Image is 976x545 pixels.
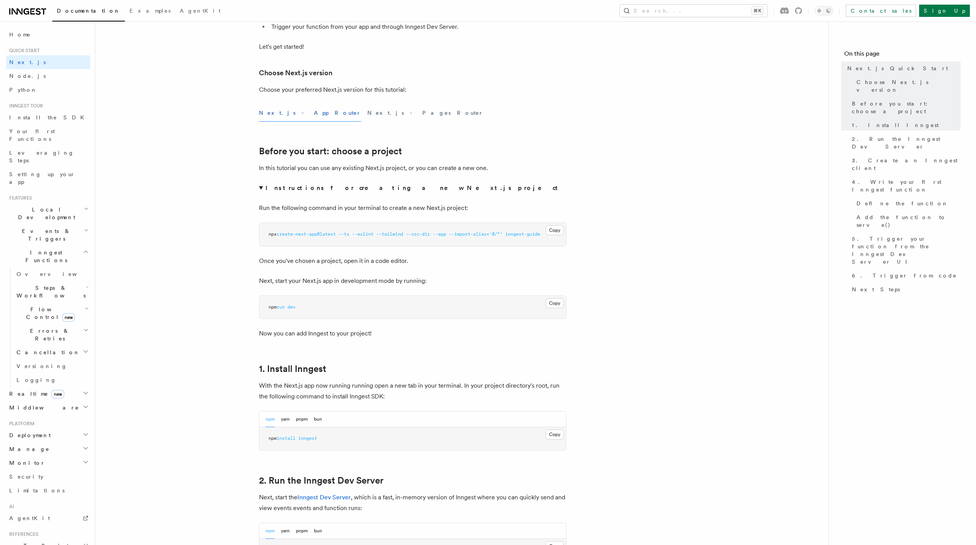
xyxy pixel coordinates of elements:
[856,78,961,94] span: Choose Next.js version
[259,84,566,95] p: Choose your preferred Next.js version for this tutorial:
[852,121,939,129] span: 1. Install Inngest
[849,154,961,175] a: 3. Create an Inngest client
[546,298,564,308] button: Copy
[376,231,403,237] span: --tailwind
[9,487,65,494] span: Limitations
[57,8,120,14] span: Documentation
[9,474,43,480] span: Security
[9,150,74,163] span: Leveraging Steps
[6,431,51,439] span: Deployment
[269,231,277,237] span: npx
[852,135,961,150] span: 2. Run the Inngest Dev Server
[433,231,446,237] span: --app
[406,231,430,237] span: --src-dir
[853,210,961,232] a: Add the function to serve()
[6,421,35,427] span: Platform
[9,31,31,38] span: Home
[269,21,566,32] li: Trigger your function from your app and through Inngest Dev Server.
[6,111,90,124] a: Install the SDK
[6,28,90,41] a: Home
[6,83,90,97] a: Python
[6,404,79,411] span: Middleware
[13,284,86,299] span: Steps & Workflows
[13,348,80,356] span: Cancellation
[9,59,46,65] span: Next.js
[51,390,64,398] span: new
[281,523,290,539] button: yarn
[6,167,90,189] a: Setting up your app
[6,484,90,497] a: Limitations
[259,492,566,514] p: Next, start the , which is a fast, in-memory version of Inngest where you can quickly send and vi...
[546,429,564,439] button: Copy
[6,206,84,221] span: Local Development
[259,68,332,78] a: Choose Next.js version
[129,8,171,14] span: Examples
[849,269,961,282] a: 6. Trigger from code
[9,515,50,521] span: AgentKit
[259,380,566,402] p: With the Next.js app now running running open a new tab in your terminal. In your project directo...
[505,231,540,237] span: inngest-guide
[266,411,275,427] button: npm
[849,97,961,118] a: Before you start: choose a project
[449,231,489,237] span: --import-alias=
[6,387,90,401] button: Realtimenew
[298,436,317,441] span: inngest
[852,178,961,193] span: 4. Write your first Inngest function
[259,276,566,286] p: Next, start your Next.js app in development mode by running:
[297,494,351,501] a: Inngest Dev Server
[259,183,566,193] summary: Instructions for creating a new Next.js project
[277,436,295,441] span: install
[13,373,90,387] a: Logging
[6,504,14,510] span: AI
[620,5,767,17] button: Search...⌘K
[259,104,361,122] button: Next.js - App Router
[6,470,90,484] a: Security
[546,225,564,235] button: Copy
[175,2,225,21] a: AgentKit
[852,100,961,115] span: Before you start: choose a project
[266,523,275,539] button: npm
[852,286,900,293] span: Next Steps
[6,55,90,69] a: Next.js
[844,49,961,61] h4: On this page
[849,282,961,296] a: Next Steps
[6,267,90,387] div: Inngest Functions
[287,304,295,310] span: dev
[13,302,90,324] button: Flow Controlnew
[17,377,56,383] span: Logging
[259,363,326,374] a: 1. Install Inngest
[6,69,90,83] a: Node.js
[847,64,948,72] span: Next.js Quick Start
[17,271,96,277] span: Overview
[853,75,961,97] a: Choose Next.js version
[6,511,90,525] a: AgentKit
[849,232,961,269] a: 5. Trigger your function from the Inngest Dev Server UI
[849,118,961,132] a: 1. Install Inngest
[62,313,75,322] span: new
[852,235,961,266] span: 5. Trigger your function from the Inngest Dev Server UI
[13,267,90,281] a: Overview
[180,8,221,14] span: AgentKit
[6,195,32,201] span: Features
[266,184,561,192] strong: Instructions for creating a new Next.js project
[849,175,961,197] a: 4. Write your first Inngest function
[853,197,961,210] a: Define the function
[352,231,373,237] span: --eslint
[9,73,46,79] span: Node.js
[6,224,90,246] button: Events & Triggers
[852,157,961,172] span: 3. Create an Inngest client
[6,442,90,456] button: Manage
[339,231,349,237] span: --ts
[6,401,90,415] button: Middleware
[367,104,483,122] button: Next.js - Pages Router
[9,87,37,93] span: Python
[259,163,566,173] p: In this tutorial you can use any existing Next.js project, or you can create a new one.
[849,132,961,154] a: 2. Run the Inngest Dev Server
[919,5,970,17] a: Sign Up
[6,246,90,267] button: Inngest Functions
[277,231,336,237] span: create-next-app@latest
[9,171,75,185] span: Setting up your app
[856,213,961,229] span: Add the function to serve()
[13,345,90,359] button: Cancellation
[259,41,566,52] p: Let's get started!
